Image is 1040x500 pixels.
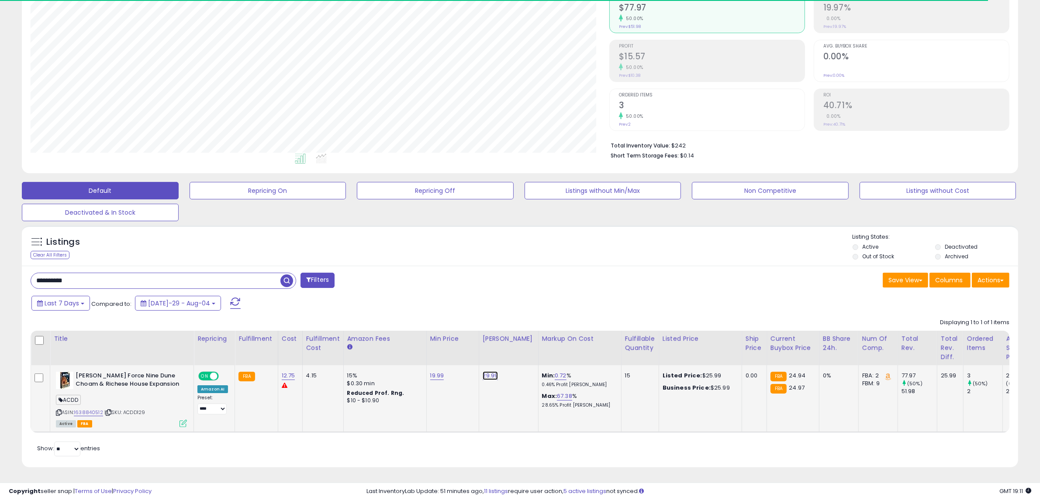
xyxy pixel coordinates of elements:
[218,373,231,380] span: OFF
[347,389,404,397] b: Reduced Prof. Rng.
[538,331,621,365] th: The percentage added to the cost of goods (COGS) that forms the calculator for Min & Max prices.
[282,334,299,343] div: Cost
[619,100,805,112] h2: 3
[823,24,846,29] small: Prev: 19.97%
[623,64,643,71] small: 50.00%
[929,273,971,288] button: Columns
[366,487,1031,496] div: Last InventoryLab Update: 51 minutes ago, require user action, not synced.
[542,334,618,343] div: Markup on Cost
[56,372,187,426] div: ASIN:
[54,334,190,343] div: Title
[619,24,641,29] small: Prev: $51.98
[967,387,1002,395] div: 2
[56,372,73,389] img: 41E0eIssr3L._SL40_.jpg
[972,273,1009,288] button: Actions
[999,487,1031,495] span: 2025-08-12 19:11 GMT
[902,387,937,395] div: 51.98
[430,371,444,380] a: 19.99
[9,487,41,495] strong: Copyright
[862,334,894,353] div: Num of Comp.
[484,487,508,495] a: 11 listings
[113,487,152,495] a: Privacy Policy
[823,122,845,127] small: Prev: 40.71%
[902,334,933,353] div: Total Rev.
[483,371,498,380] a: 29.99
[619,51,805,63] h2: $15.57
[76,372,182,390] b: [PERSON_NAME] Force Nine Dune Choam & Richese House Expansion
[357,182,514,199] button: Repricing Off
[611,152,679,159] b: Short Term Storage Fees:
[692,182,849,199] button: Non Competitive
[31,296,90,311] button: Last 7 Days
[306,334,340,353] div: Fulfillment Cost
[623,15,643,22] small: 50.00%
[862,380,891,387] div: FBM: 9
[935,276,963,284] span: Columns
[663,372,735,380] div: $25.99
[56,420,76,428] span: All listings currently available for purchase on Amazon
[823,93,1009,98] span: ROI
[542,382,615,388] p: 0.46% Profit [PERSON_NAME]
[862,253,894,260] label: Out of Stock
[663,384,735,392] div: $25.99
[623,113,643,120] small: 50.00%
[770,334,815,353] div: Current Buybox Price
[542,392,615,408] div: %
[45,299,79,308] span: Last 7 Days
[619,93,805,98] span: Ordered Items
[22,182,179,199] button: Default
[238,372,255,381] small: FBA
[542,371,555,380] b: Min:
[625,372,652,380] div: 15
[301,273,335,288] button: Filters
[1006,380,1019,387] small: (0%)
[823,113,841,120] small: 0.00%
[525,182,681,199] button: Listings without Min/Max
[680,151,694,160] span: $0.14
[862,243,878,250] label: Active
[483,334,535,343] div: [PERSON_NAME]
[967,334,999,353] div: Ordered Items
[31,251,69,259] div: Clear All Filters
[199,373,210,380] span: ON
[542,392,557,400] b: Max:
[823,15,841,22] small: 0.00%
[860,182,1016,199] button: Listings without Cost
[197,334,231,343] div: Repricing
[77,420,92,428] span: FBA
[619,44,805,49] span: Profit
[135,296,221,311] button: [DATE]-29 - Aug-04
[9,487,152,496] div: seller snap | |
[347,397,420,404] div: $10 - $10.90
[663,371,702,380] b: Listed Price:
[197,395,228,414] div: Preset:
[789,371,805,380] span: 24.94
[823,73,844,78] small: Prev: 0.00%
[190,182,346,199] button: Repricing On
[555,371,567,380] a: 0.72
[902,372,937,380] div: 77.97
[940,318,1009,327] div: Displaying 1 to 1 of 1 items
[46,236,80,248] h5: Listings
[746,372,760,380] div: 0.00
[823,3,1009,14] h2: 19.97%
[823,334,855,353] div: BB Share 24h.
[56,395,81,405] span: ACDD
[1006,334,1038,362] div: Avg Selling Price
[91,300,131,308] span: Compared to:
[619,73,640,78] small: Prev: $10.38
[542,372,615,388] div: %
[22,204,179,221] button: Deactivated & In Stock
[862,372,891,380] div: FBA: 2
[941,334,960,362] div: Total Rev. Diff.
[306,372,337,380] div: 4.15
[663,334,738,343] div: Listed Price
[770,372,787,381] small: FBA
[883,273,928,288] button: Save View
[347,372,420,380] div: 15%
[347,380,420,387] div: $0.30 min
[770,384,787,394] small: FBA
[282,371,295,380] a: 12.75
[823,372,852,380] div: 0%
[74,409,103,416] a: 1638840512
